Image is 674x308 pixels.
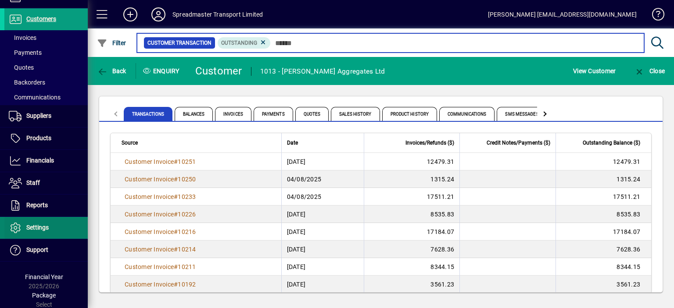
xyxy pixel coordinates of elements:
[364,153,459,170] td: 12479.31
[364,188,459,205] td: 17511.21
[178,211,196,218] span: 10226
[487,138,550,148] span: Credit Notes/Payments ($)
[122,174,199,184] a: Customer Invoice#10250
[215,107,251,121] span: Invoices
[178,263,196,270] span: 10211
[364,241,459,258] td: 7628.36
[571,63,618,79] button: View Customer
[122,227,199,237] a: Customer Invoice#10216
[125,263,174,270] span: Customer Invoice
[556,205,651,223] td: 8535.83
[9,34,36,41] span: Invoices
[254,107,293,121] span: Payments
[97,67,126,74] span: Back
[32,292,56,299] span: Package
[556,241,651,258] td: 7628.36
[260,64,385,78] div: 1013 - [PERSON_NAME] Aggregates Ltd
[331,107,380,121] span: Sales History
[281,241,364,258] td: [DATE]
[281,258,364,276] td: [DATE]
[364,205,459,223] td: 8535.83
[632,63,667,79] button: Close
[125,193,174,200] span: Customer Invoice
[556,153,651,170] td: 12479.31
[122,192,199,202] a: Customer Invoice#10233
[573,64,616,78] span: View Customer
[364,276,459,293] td: 3561.23
[125,176,174,183] span: Customer Invoice
[97,39,126,46] span: Filter
[556,276,651,293] td: 3561.23
[195,64,242,78] div: Customer
[125,246,174,253] span: Customer Invoice
[174,263,178,270] span: #
[174,246,178,253] span: #
[556,223,651,241] td: 17184.07
[4,105,88,127] a: Suppliers
[218,37,271,49] mat-chip: Outstanding Status: Outstanding
[4,195,88,216] a: Reports
[178,281,196,288] span: 10192
[124,107,172,121] span: Transactions
[281,170,364,188] td: 04/08/2025
[26,157,54,164] span: Financials
[9,49,42,56] span: Payments
[364,258,459,276] td: 8344.15
[556,258,651,276] td: 8344.15
[281,188,364,205] td: 04/08/2025
[26,246,48,253] span: Support
[174,193,178,200] span: #
[95,35,129,51] button: Filter
[4,75,88,90] a: Backorders
[125,228,174,235] span: Customer Invoice
[125,281,174,288] span: Customer Invoice
[174,281,178,288] span: #
[178,228,196,235] span: 10216
[125,158,174,165] span: Customer Invoice
[4,45,88,60] a: Payments
[364,170,459,188] td: 1315.24
[9,79,45,86] span: Backorders
[172,7,263,21] div: Spreadmaster Transport Limited
[281,205,364,223] td: [DATE]
[634,67,665,74] span: Close
[556,188,651,205] td: 17511.21
[122,157,199,166] a: Customer Invoice#10251
[26,15,56,22] span: Customers
[281,276,364,293] td: [DATE]
[645,2,663,30] a: Knowledge Base
[122,280,199,289] a: Customer Invoice#10192
[26,112,51,119] span: Suppliers
[178,158,196,165] span: 10251
[116,7,144,22] button: Add
[583,138,640,148] span: Outstanding Balance ($)
[174,228,178,235] span: #
[439,107,495,121] span: Communications
[178,246,196,253] span: 10214
[125,211,174,218] span: Customer Invoice
[281,153,364,170] td: [DATE]
[122,138,138,148] span: Source
[174,176,178,183] span: #
[25,273,63,280] span: Financial Year
[497,107,547,121] span: SMS Messages
[175,107,213,121] span: Balances
[295,107,329,121] span: Quotes
[147,39,212,47] span: Customer Transaction
[287,138,298,148] span: Date
[26,224,49,231] span: Settings
[287,138,359,148] div: Date
[122,209,199,219] a: Customer Invoice#10226
[95,63,129,79] button: Back
[364,223,459,241] td: 17184.07
[4,127,88,149] a: Products
[9,94,61,101] span: Communications
[4,90,88,105] a: Communications
[122,262,199,272] a: Customer Invoice#10211
[9,64,34,71] span: Quotes
[122,244,199,254] a: Customer Invoice#10214
[4,30,88,45] a: Invoices
[556,170,651,188] td: 1315.24
[144,7,172,22] button: Profile
[488,7,637,21] div: [PERSON_NAME] [EMAIL_ADDRESS][DOMAIN_NAME]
